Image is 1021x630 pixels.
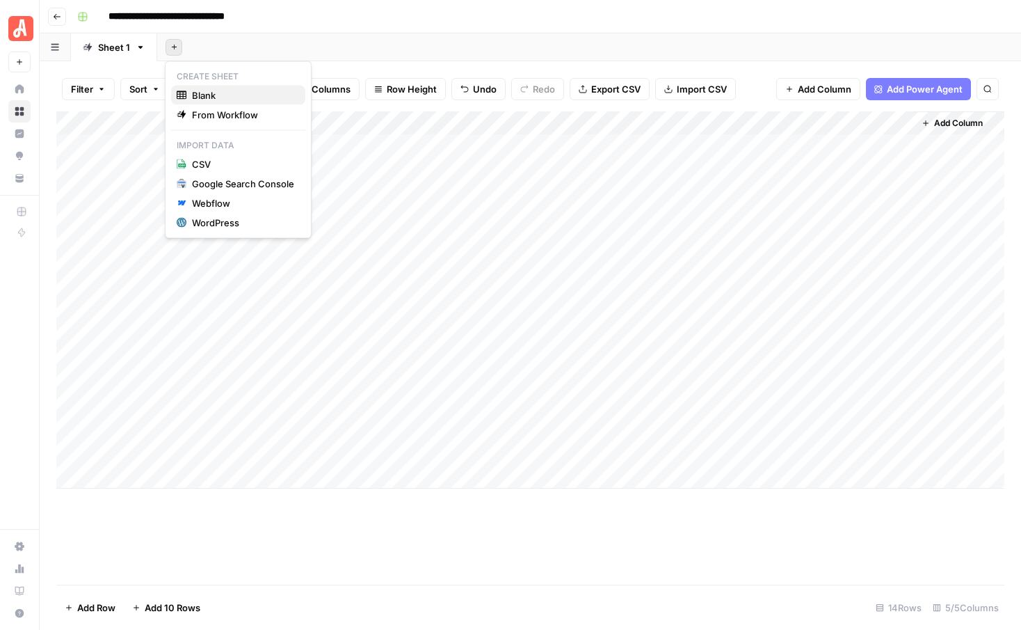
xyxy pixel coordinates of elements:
a: Learning Hub [8,580,31,602]
span: Filter [71,82,93,96]
button: Import CSV [655,78,736,100]
span: Export CSV [591,82,641,96]
div: Webflow [192,196,294,210]
a: Sheet 1 [71,33,157,61]
button: Export CSV [570,78,650,100]
span: Undo [473,82,497,96]
button: Redo [511,78,564,100]
a: Home [8,78,31,100]
button: Add Column [916,114,988,132]
button: Help + Support [8,602,31,624]
button: Add Power Agent [866,78,971,100]
span: Blank [192,88,294,102]
button: Undo [451,78,506,100]
a: Your Data [8,167,31,189]
a: Opportunities [8,145,31,167]
a: Browse [8,100,31,123]
p: Create Sheet [171,68,305,86]
div: 14 Rows [870,597,927,619]
p: Import Data [171,136,305,155]
div: Sheet 1 [98,40,130,54]
button: Add 10 Rows [124,597,209,619]
button: Sort [120,78,169,100]
div: 5/5 Columns [927,597,1004,619]
span: Redo [533,82,555,96]
span: CSV [192,157,294,171]
button: Filter [62,78,115,100]
img: Angi Logo [8,16,33,41]
div: Google Search Console [192,177,294,191]
span: Import CSV [677,82,727,96]
span: Freeze Columns [279,82,351,96]
a: Insights [8,123,31,145]
span: Add Row [77,601,115,615]
button: Add Column [776,78,860,100]
div: WordPress [192,216,294,230]
a: Settings [8,535,31,558]
button: Workspace: Angi [8,11,31,46]
button: Row Height [365,78,446,100]
span: Add Column [798,82,851,96]
span: From Workflow [192,108,294,122]
span: Sort [129,82,147,96]
span: Add Column [934,117,983,129]
span: Row Height [387,82,437,96]
button: Add Row [56,597,124,619]
a: Usage [8,558,31,580]
span: Add Power Agent [887,82,963,96]
span: Add 10 Rows [145,601,200,615]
